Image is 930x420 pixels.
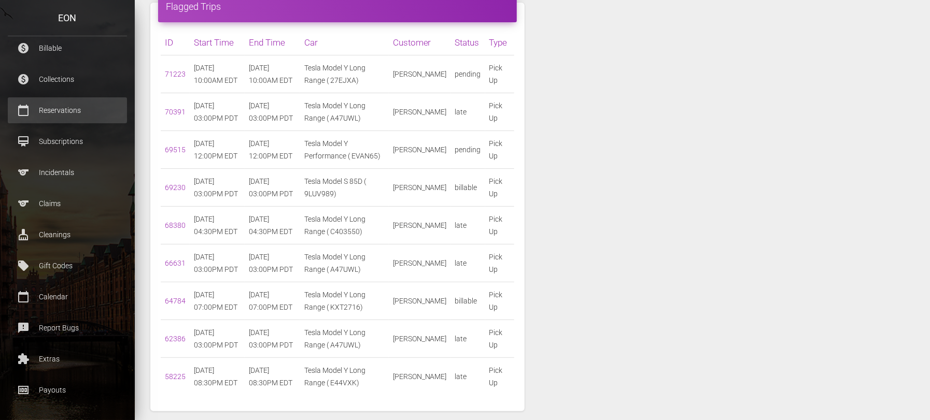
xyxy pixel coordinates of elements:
td: Pick Up [485,207,514,244]
td: [DATE] 03:00PM PDT [245,320,300,358]
td: late [451,358,485,396]
td: Tesla Model Y Long Range ( E44VXK) [300,358,389,396]
td: Pick Up [485,320,514,358]
td: [PERSON_NAME] [389,131,451,169]
p: Gift Codes [16,258,119,273]
td: [DATE] 03:00PM PDT [245,244,300,282]
td: pending [451,131,485,169]
a: sports Claims [8,191,127,216]
td: Pick Up [485,358,514,396]
td: [DATE] 07:00PM EDT [245,282,300,320]
a: 71223 [165,70,186,78]
a: sports Incidentals [8,160,127,185]
a: 66631 [165,259,186,267]
td: Tesla Model Y Long Range ( KXT2716) [300,282,389,320]
p: Report Bugs [16,320,119,336]
td: [DATE] 03:00PM PDT [245,93,300,131]
th: Start Time [190,30,245,55]
a: 70391 [165,108,186,116]
td: Pick Up [485,169,514,207]
a: 69230 [165,183,186,192]
a: 58225 [165,372,186,381]
td: [PERSON_NAME] [389,320,451,358]
th: Customer [389,30,451,55]
td: Pick Up [485,93,514,131]
a: 69515 [165,146,186,154]
th: Status [451,30,485,55]
a: paid Billable [8,35,127,61]
td: Pick Up [485,244,514,282]
td: [DATE] 08:30PM EDT [190,358,245,396]
td: Pick Up [485,131,514,169]
a: 64784 [165,297,186,305]
td: [PERSON_NAME] [389,358,451,396]
td: [DATE] 10:00AM EDT [245,55,300,93]
p: Reservations [16,103,119,118]
a: local_offer Gift Codes [8,253,127,279]
td: [DATE] 04:30PM EDT [245,207,300,244]
a: money Payouts [8,377,127,403]
td: Tesla Model Y Long Range ( A47UWL) [300,93,389,131]
td: [DATE] 03:00PM PDT [245,169,300,207]
td: [PERSON_NAME] [389,207,451,244]
p: Payouts [16,382,119,398]
p: Collections [16,71,119,87]
td: Pick Up [485,282,514,320]
td: Pick Up [485,55,514,93]
td: [DATE] 03:00PM PDT [190,320,245,358]
td: late [451,320,485,358]
td: billable [451,282,485,320]
a: extension Extras [8,346,127,372]
td: Tesla Model S 85D ( 9LUV989) [300,169,389,207]
p: Extras [16,351,119,367]
td: late [451,93,485,131]
td: [DATE] 03:00PM PDT [190,169,245,207]
a: calendar_today Calendar [8,284,127,310]
td: Tesla Model Y Long Range ( 27EJXA) [300,55,389,93]
td: late [451,244,485,282]
td: [DATE] 03:00PM PDT [190,93,245,131]
td: [PERSON_NAME] [389,282,451,320]
td: Tesla Model Y Long Range ( C403550) [300,207,389,244]
a: feedback Report Bugs [8,315,127,341]
th: Type [485,30,514,55]
td: [PERSON_NAME] [389,93,451,131]
td: late [451,207,485,244]
th: Car [300,30,389,55]
th: ID [161,30,190,55]
a: 62386 [165,335,186,343]
td: [PERSON_NAME] [389,244,451,282]
a: cleaning_services Cleanings [8,222,127,248]
p: Cleanings [16,227,119,242]
td: [DATE] 08:30PM EDT [245,358,300,396]
td: [PERSON_NAME] [389,169,451,207]
p: Claims [16,196,119,211]
td: [DATE] 10:00AM EDT [190,55,245,93]
td: pending [451,55,485,93]
td: Tesla Model Y Long Range ( A47UWL) [300,244,389,282]
td: [DATE] 03:00PM PDT [190,244,245,282]
td: Tesla Model Y Long Range ( A47UWL) [300,320,389,358]
p: Calendar [16,289,119,305]
td: [DATE] 04:30PM EDT [190,207,245,244]
td: [DATE] 07:00PM EDT [190,282,245,320]
a: paid Collections [8,66,127,92]
p: Billable [16,40,119,56]
td: [DATE] 12:00PM EDT [190,131,245,169]
p: Incidentals [16,165,119,180]
td: [PERSON_NAME] [389,55,451,93]
a: 68380 [165,221,186,229]
td: billable [451,169,485,207]
td: Tesla Model Y Performance ( EVAN65) [300,131,389,169]
a: card_membership Subscriptions [8,128,127,154]
a: calendar_today Reservations [8,97,127,123]
p: Subscriptions [16,134,119,149]
td: [DATE] 12:00PM EDT [245,131,300,169]
th: End Time [245,30,300,55]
